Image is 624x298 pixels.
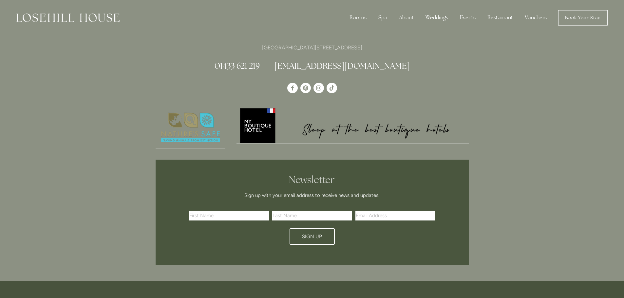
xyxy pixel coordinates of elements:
a: 01433 621 219 [215,61,260,71]
p: Sign up with your email address to receive news and updates. [191,191,433,199]
a: Instagram [313,83,324,93]
a: My Boutique Hotel - Logo [236,107,469,144]
input: Email Address [355,211,435,220]
div: Spa [373,11,392,24]
div: About [394,11,419,24]
div: Weddings [420,11,453,24]
p: [GEOGRAPHIC_DATA][STREET_ADDRESS] [156,43,469,52]
a: Vouchers [520,11,552,24]
a: Pinterest [300,83,311,93]
div: Rooms [344,11,372,24]
a: Nature's Safe - Logo [156,107,226,149]
div: Restaurant [482,11,518,24]
span: Sign Up [302,234,322,239]
img: My Boutique Hotel - Logo [236,107,469,143]
input: Last Name [272,211,352,220]
a: TikTok [327,83,337,93]
button: Sign Up [290,228,335,245]
a: [EMAIL_ADDRESS][DOMAIN_NAME] [274,61,410,71]
img: Nature's Safe - Logo [156,107,226,148]
h2: Newsletter [191,174,433,186]
a: Losehill House Hotel & Spa [287,83,298,93]
a: Book Your Stay [558,10,608,26]
input: First Name [189,211,269,220]
div: Events [455,11,481,24]
img: Losehill House [16,13,120,22]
